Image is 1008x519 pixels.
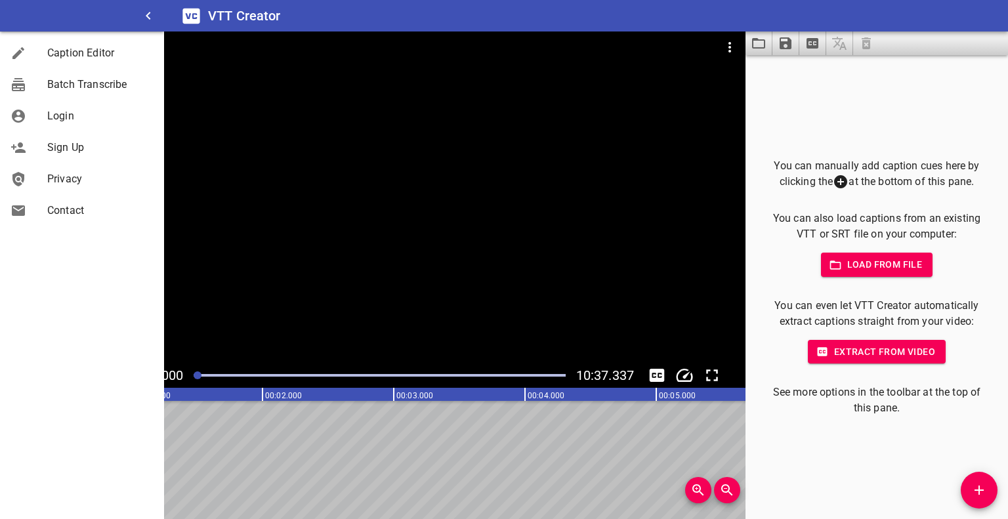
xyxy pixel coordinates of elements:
button: Change Playback Speed [672,363,697,388]
text: 00:03.000 [396,391,433,400]
button: Load from file [821,253,933,277]
span: Login [47,108,154,124]
div: Toggle Full Screen [700,363,724,388]
p: You can manually add caption cues here by clicking the at the bottom of this pane. [766,158,987,190]
div: Login [10,108,47,124]
button: Toggle fullscreen [700,363,724,388]
div: Play progress [194,374,565,377]
div: Caption Editor [10,45,47,61]
button: Zoom Out [714,477,740,503]
button: Add Cue [961,472,997,509]
button: Video Options [714,31,745,63]
p: You can even let VTT Creator automatically extract captions straight from your video: [766,298,987,329]
span: Caption Editor [47,45,154,61]
button: Zoom In [685,477,711,503]
p: You can also load captions from an existing VTT or SRT file on your computer: [766,211,987,242]
button: Extract from video [808,340,946,364]
text: 00:05.000 [659,391,696,400]
div: Contact [10,203,47,218]
button: Toggle captions [644,363,669,388]
span: Video Duration [576,367,634,383]
span: Privacy [47,171,154,187]
svg: Extract captions from video [805,35,820,51]
button: Save captions to file [772,31,799,55]
span: Add some captions below, then you can translate them. [826,31,853,55]
div: Sign Up [10,140,47,156]
span: Load from file [831,257,923,273]
p: See more options in the toolbar at the top of this pane. [766,384,987,416]
h6: VTT Creator [208,5,281,26]
span: Sign Up [47,140,154,156]
div: Hide/Show Captions [644,363,669,388]
button: Load captions from file [745,31,772,55]
span: Extract from video [818,344,935,360]
div: Privacy [10,171,47,187]
text: 00:04.000 [528,391,564,400]
text: 00:02.000 [265,391,302,400]
button: Extract captions from video [799,31,826,55]
span: Contact [47,203,154,218]
span: Batch Transcribe [47,77,154,93]
div: Playback Speed [672,363,697,388]
div: Batch Transcribe [10,77,47,93]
